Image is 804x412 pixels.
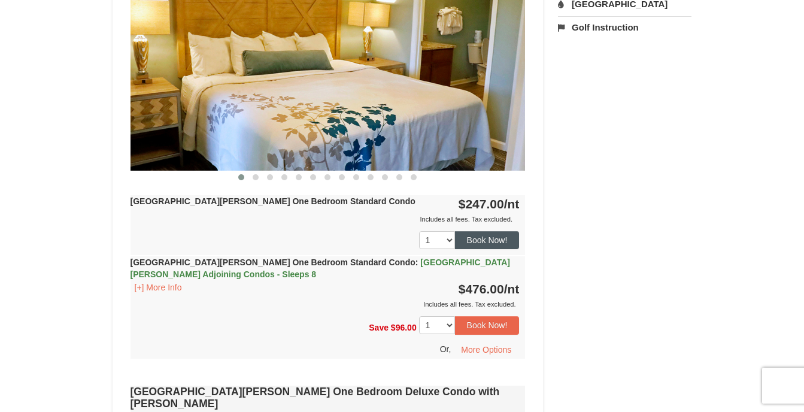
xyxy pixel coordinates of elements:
[440,344,451,353] span: Or,
[558,16,691,38] a: Golf Instruction
[369,323,389,332] span: Save
[131,386,526,410] h4: [GEOGRAPHIC_DATA][PERSON_NAME] One Bedroom Deluxe Condo with [PERSON_NAME]
[459,197,520,211] strong: $247.00
[504,282,520,296] span: /nt
[131,213,520,225] div: Includes all fees. Tax excluded.
[131,281,186,294] button: [+] More Info
[131,257,510,279] strong: [GEOGRAPHIC_DATA][PERSON_NAME] One Bedroom Standard Condo
[459,282,504,296] span: $476.00
[453,341,519,359] button: More Options
[391,323,417,332] span: $96.00
[415,257,418,267] span: :
[455,231,520,249] button: Book Now!
[131,298,520,310] div: Includes all fees. Tax excluded.
[455,316,520,334] button: Book Now!
[131,196,415,206] strong: [GEOGRAPHIC_DATA][PERSON_NAME] One Bedroom Standard Condo
[504,197,520,211] span: /nt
